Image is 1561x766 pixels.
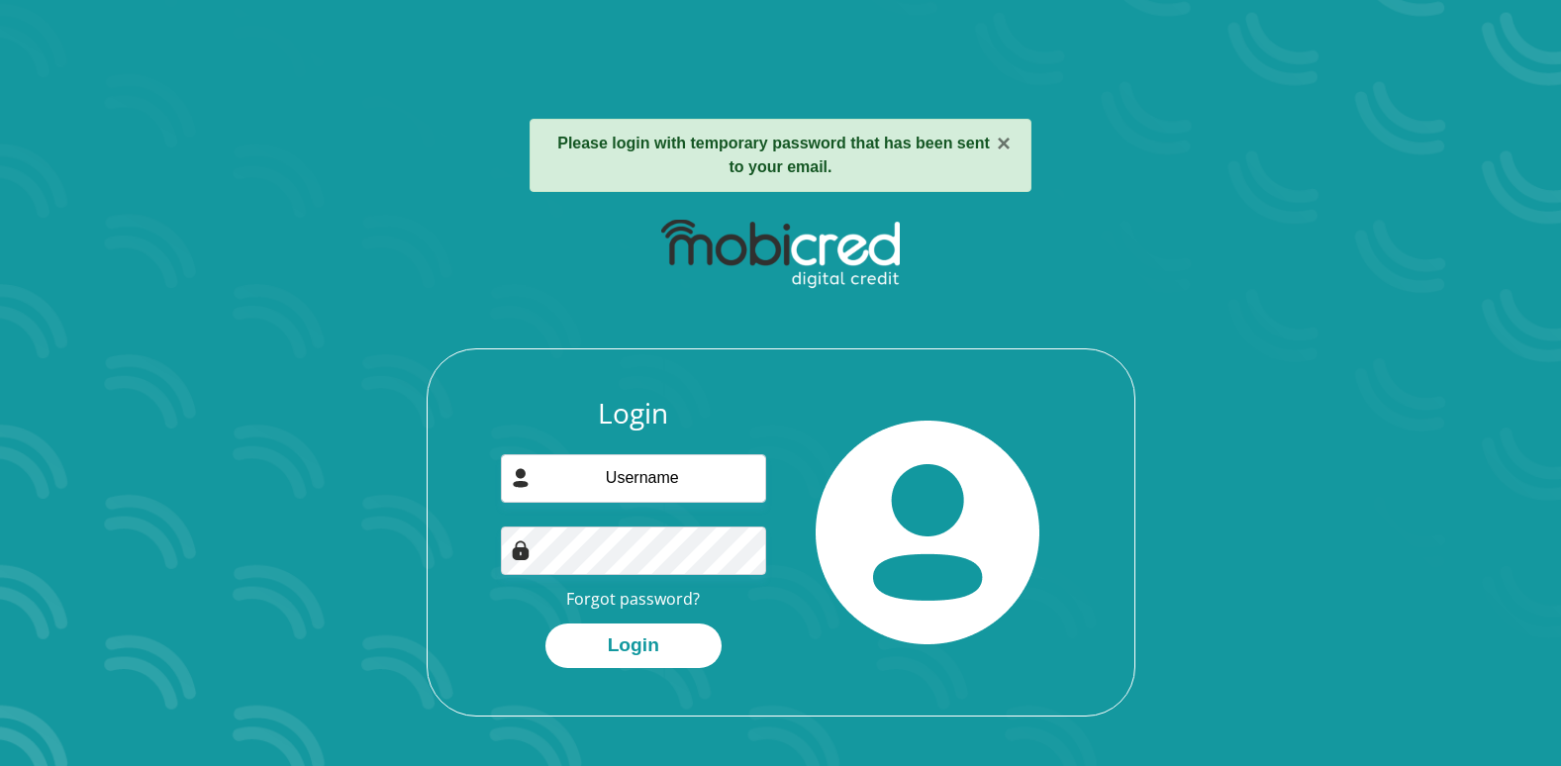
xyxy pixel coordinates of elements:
img: mobicred logo [661,220,900,289]
img: user-icon image [511,468,531,488]
a: Forgot password? [566,588,700,610]
button: Login [545,623,722,668]
strong: Please login with temporary password that has been sent to your email. [557,135,990,175]
h3: Login [501,397,766,431]
img: Image [511,540,531,560]
input: Username [501,454,766,503]
button: × [997,132,1011,155]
